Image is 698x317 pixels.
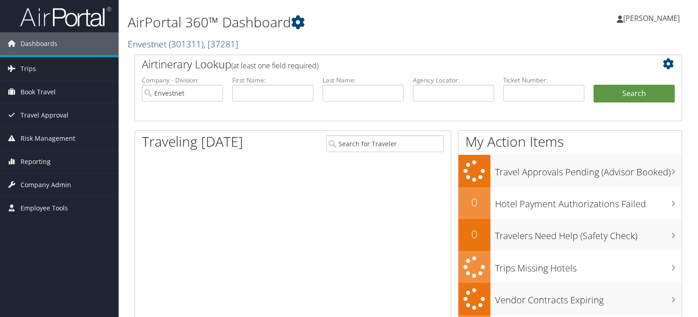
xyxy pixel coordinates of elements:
[21,57,36,80] span: Trips
[458,194,490,210] h2: 0
[617,5,689,32] a: [PERSON_NAME]
[413,76,494,85] label: Agency Locator:
[495,161,682,179] h3: Travel Approvals Pending (Advisor Booked)
[203,38,238,50] span: , [ 37281 ]
[594,85,675,103] button: Search
[326,135,444,152] input: Search for Traveler
[231,61,318,71] span: (at least one field required)
[21,197,68,220] span: Employee Tools
[128,38,238,50] a: Envestnet
[495,225,682,242] h3: Travelers Need Help (Safety Check)
[21,150,51,173] span: Reporting
[458,219,682,251] a: 0Travelers Need Help (Safety Check)
[128,13,502,32] h1: AirPortal 360™ Dashboard
[495,257,682,275] h3: Trips Missing Hotels
[232,76,313,85] label: First Name:
[142,132,243,151] h1: Traveling [DATE]
[169,38,203,50] span: ( 301311 )
[495,193,682,210] h3: Hotel Payment Authorizations Failed
[21,174,71,196] span: Company Admin
[623,13,680,23] span: [PERSON_NAME]
[21,127,75,150] span: Risk Management
[21,81,56,103] span: Book Travel
[458,155,682,187] a: Travel Approvals Pending (Advisor Booked)
[458,283,682,315] a: Vendor Contracts Expiring
[142,56,629,72] h2: Airtinerary Lookup
[21,32,57,55] span: Dashboards
[503,76,584,85] label: Ticket Number:
[458,132,682,151] h1: My Action Items
[21,104,68,127] span: Travel Approval
[20,6,111,27] img: airportal-logo.png
[458,226,490,242] h2: 0
[142,76,223,85] label: Company - Division:
[495,289,682,307] h3: Vendor Contracts Expiring
[323,76,404,85] label: Last Name:
[458,187,682,219] a: 0Hotel Payment Authorizations Failed
[458,251,682,283] a: Trips Missing Hotels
